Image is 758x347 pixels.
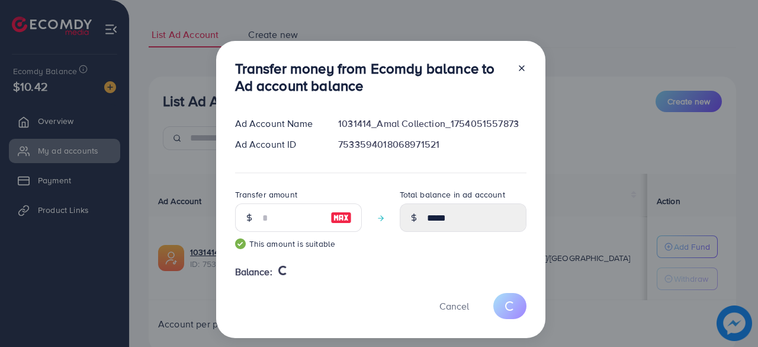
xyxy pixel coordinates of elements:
[439,300,469,313] span: Cancel
[400,189,505,200] label: Total balance in ad account
[329,138,535,151] div: 7533594018068971521
[235,238,246,249] img: guide
[235,265,272,279] span: Balance:
[425,293,484,319] button: Cancel
[235,238,362,250] small: This amount is suitable
[235,189,297,200] label: Transfer amount
[329,117,535,130] div: 1031414_Amal Collection_1754051557873
[226,138,329,151] div: Ad Account ID
[330,211,352,225] img: image
[235,60,508,94] h3: Transfer money from Ecomdy balance to Ad account balance
[226,117,329,130] div: Ad Account Name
